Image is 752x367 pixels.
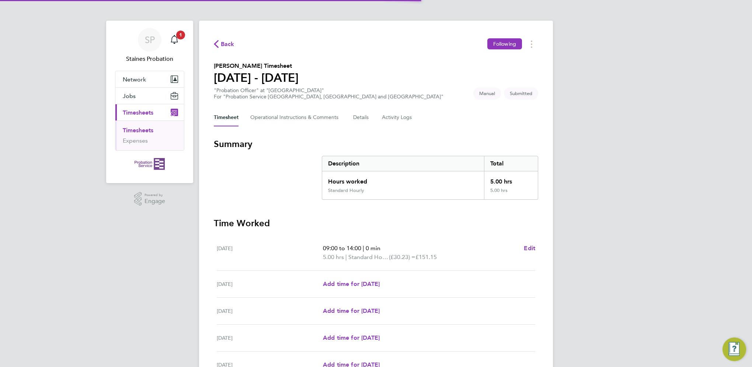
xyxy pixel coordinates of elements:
button: Following [487,38,522,49]
a: 1 [167,28,182,52]
button: Engage Resource Center [723,338,746,361]
button: Operational Instructions & Comments [250,109,341,126]
button: Network [115,71,184,87]
div: For "Probation Service [GEOGRAPHIC_DATA], [GEOGRAPHIC_DATA] and [GEOGRAPHIC_DATA]" [214,94,443,100]
a: Add time for [DATE] [323,307,380,315]
h3: Summary [214,138,538,150]
button: Back [214,39,234,49]
div: Summary [322,156,538,200]
span: Add time for [DATE] [323,280,380,287]
span: This timesheet is Submitted. [504,87,538,99]
h3: Time Worked [214,217,538,229]
button: Jobs [115,88,184,104]
span: This timesheet was manually created. [473,87,501,99]
div: Hours worked [322,171,484,188]
div: Total [484,156,538,171]
button: Activity Logs [382,109,413,126]
span: Network [123,76,146,83]
span: (£30.23) = [389,254,415,261]
span: Powered by [145,192,165,198]
a: Timesheets [123,127,153,134]
span: Add time for [DATE] [323,307,380,314]
h1: [DATE] - [DATE] [214,70,299,85]
span: 09:00 to 14:00 [323,245,361,252]
span: SP [145,35,155,45]
a: Expenses [123,137,148,144]
span: Back [221,40,234,49]
span: Standard Hourly [348,253,389,262]
h2: [PERSON_NAME] Timesheet [214,62,299,70]
nav: Main navigation [106,21,193,183]
a: Powered byEngage [134,192,166,206]
a: Go to home page [115,158,184,170]
div: Description [322,156,484,171]
span: Engage [145,198,165,205]
button: Timesheets [115,104,184,120]
span: Jobs [123,92,136,99]
div: [DATE] [217,307,323,315]
div: [DATE] [217,333,323,342]
button: Details [353,109,370,126]
div: "Probation Officer" at "[GEOGRAPHIC_DATA]" [214,87,443,100]
span: Add time for [DATE] [323,334,380,341]
span: | [345,254,347,261]
a: Edit [524,244,535,253]
div: [DATE] [217,244,323,262]
span: | [363,245,364,252]
a: Add time for [DATE] [323,333,380,342]
span: Staines Probation [115,55,184,63]
div: Timesheets [115,120,184,150]
span: 1 [176,31,185,39]
span: Timesheets [123,109,153,116]
img: probationservice-logo-retina.png [135,158,164,170]
span: Following [493,41,516,47]
div: 5.00 hrs [484,188,538,199]
button: Timesheets Menu [525,38,538,50]
button: Timesheet [214,109,239,126]
div: [DATE] [217,280,323,289]
a: Add time for [DATE] [323,280,380,289]
div: 5.00 hrs [484,171,538,188]
span: 0 min [366,245,380,252]
div: Standard Hourly [328,188,364,193]
span: £151.15 [415,254,437,261]
span: Edit [524,245,535,252]
span: 5.00 hrs [323,254,344,261]
a: SPStaines Probation [115,28,184,63]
